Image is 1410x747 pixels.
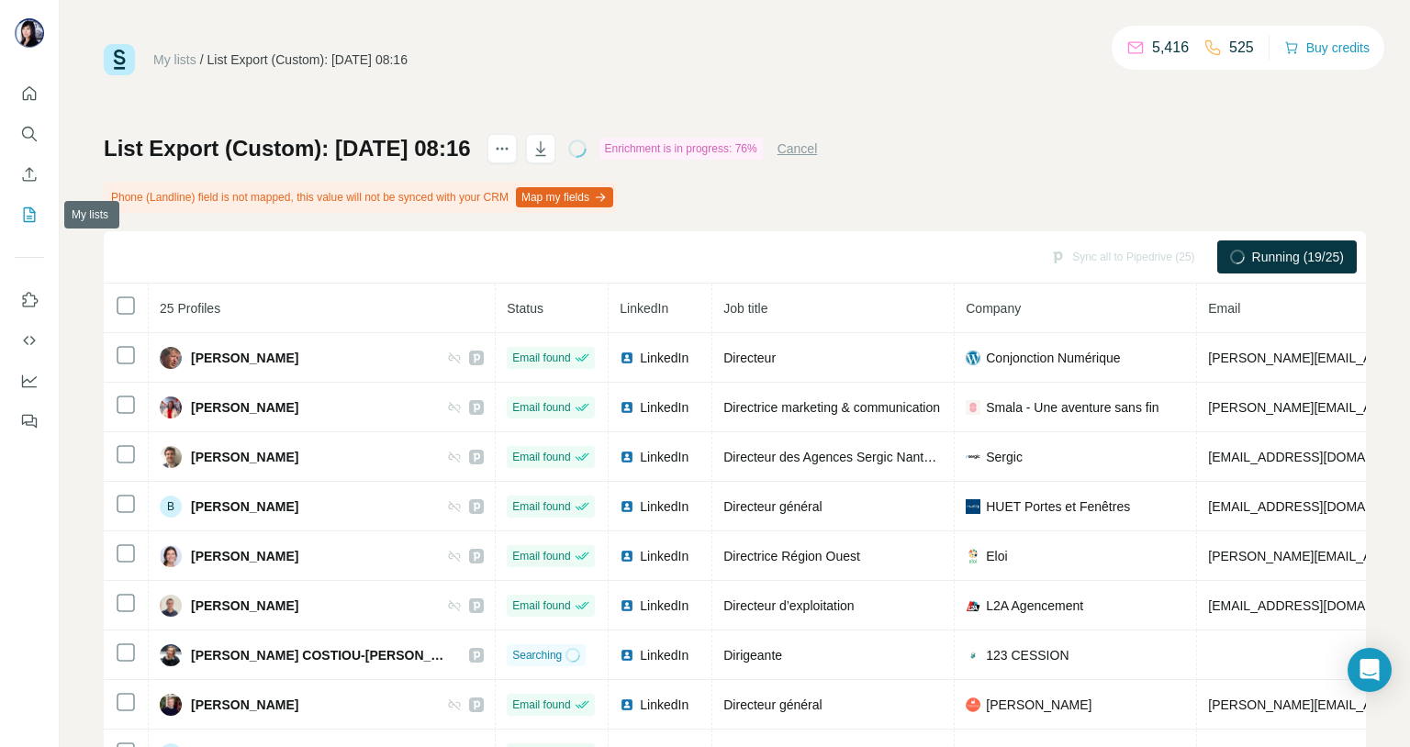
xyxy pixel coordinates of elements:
[15,77,44,110] button: Quick start
[15,117,44,151] button: Search
[620,598,634,613] img: LinkedIn logo
[640,596,688,615] span: LinkedIn
[723,697,822,712] span: Directeur général
[640,448,688,466] span: LinkedIn
[191,696,298,714] span: [PERSON_NAME]
[986,696,1091,714] span: [PERSON_NAME]
[723,598,854,613] span: Directeur d’exploitation
[723,301,767,316] span: Job title
[620,499,634,514] img: LinkedIn logo
[723,351,776,365] span: Directeur
[620,648,634,663] img: LinkedIn logo
[160,396,182,418] img: Avatar
[723,549,860,563] span: Directrice Région Ouest
[620,450,634,464] img: LinkedIn logo
[191,349,298,367] span: [PERSON_NAME]
[966,351,980,365] img: company-logo
[200,50,204,69] li: /
[640,398,688,417] span: LinkedIn
[640,696,688,714] span: LinkedIn
[516,187,613,207] button: Map my fields
[191,497,298,516] span: [PERSON_NAME]
[104,44,135,75] img: Surfe Logo
[620,301,668,316] span: LinkedIn
[15,18,44,48] img: Avatar
[723,450,1124,464] span: Directeur des Agences Sergic Nantes - Rezé - [GEOGRAPHIC_DATA]
[723,400,940,415] span: Directrice marketing & communication
[966,301,1021,316] span: Company
[620,697,634,712] img: LinkedIn logo
[15,198,44,231] button: My lists
[966,400,980,415] img: company-logo
[986,497,1130,516] span: HUET Portes et Fenêtres
[640,547,688,565] span: LinkedIn
[723,648,782,663] span: Dirigeante
[160,545,182,567] img: Avatar
[986,596,1083,615] span: L2A Agencement
[160,694,182,716] img: Avatar
[620,400,634,415] img: LinkedIn logo
[986,547,1007,565] span: Eloi
[640,349,688,367] span: LinkedIn
[160,496,182,518] div: B
[1348,648,1392,692] div: Open Intercom Messenger
[986,398,1158,417] span: Smala - Une aventure sans fin
[191,398,298,417] span: [PERSON_NAME]
[15,405,44,438] button: Feedback
[1284,35,1370,61] button: Buy credits
[966,499,980,514] img: company-logo
[160,301,220,316] span: 25 Profiles
[966,598,980,613] img: company-logo
[778,139,818,158] button: Cancel
[160,446,182,468] img: Avatar
[966,648,980,663] img: company-logo
[966,697,980,712] img: company-logo
[620,549,634,563] img: LinkedIn logo
[487,134,517,163] button: actions
[15,284,44,317] button: Use Surfe on LinkedIn
[191,547,298,565] span: [PERSON_NAME]
[599,138,763,160] div: Enrichment is in progress: 76%
[512,597,570,614] span: Email found
[512,548,570,564] span: Email found
[15,364,44,397] button: Dashboard
[207,50,408,69] div: List Export (Custom): [DATE] 08:16
[1229,37,1254,59] p: 525
[160,595,182,617] img: Avatar
[986,646,1069,664] span: 123 CESSION
[640,646,688,664] span: LinkedIn
[512,449,570,465] span: Email found
[620,351,634,365] img: LinkedIn logo
[640,497,688,516] span: LinkedIn
[512,350,570,366] span: Email found
[1208,301,1240,316] span: Email
[512,498,570,515] span: Email found
[191,448,298,466] span: [PERSON_NAME]
[1152,37,1189,59] p: 5,416
[512,647,562,663] span: Searching
[966,450,980,464] img: company-logo
[160,347,182,369] img: Avatar
[153,52,196,67] a: My lists
[15,324,44,357] button: Use Surfe API
[191,596,298,615] span: [PERSON_NAME]
[1252,248,1344,266] span: Running (19/25)
[15,158,44,191] button: Enrich CSV
[507,301,543,316] span: Status
[966,549,980,563] img: company-logo
[986,349,1120,367] span: Conjonction Numérique
[160,644,182,666] img: Avatar
[191,646,451,664] span: [PERSON_NAME] COSTIOU-[PERSON_NAME]
[512,697,570,713] span: Email found
[104,134,471,163] h1: List Export (Custom): [DATE] 08:16
[986,448,1023,466] span: Sergic
[512,399,570,416] span: Email found
[104,182,617,213] div: Phone (Landline) field is not mapped, this value will not be synced with your CRM
[723,499,822,514] span: Directeur général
